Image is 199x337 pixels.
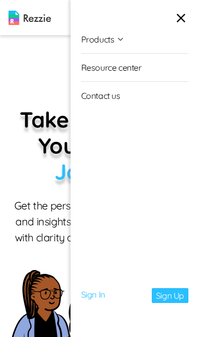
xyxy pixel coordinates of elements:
[55,132,161,185] span: Career Journey.
[81,26,125,53] button: Products
[152,288,188,303] a: Sign Up
[81,288,105,303] a: Sign In
[8,106,191,185] p: Take Control of Your
[8,198,191,262] p: Get the personalized guidance, tools, and insights to navigate your career with clarity and confi...
[81,82,188,109] a: Contact us
[8,11,51,25] img: logo
[81,54,188,81] a: Resource center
